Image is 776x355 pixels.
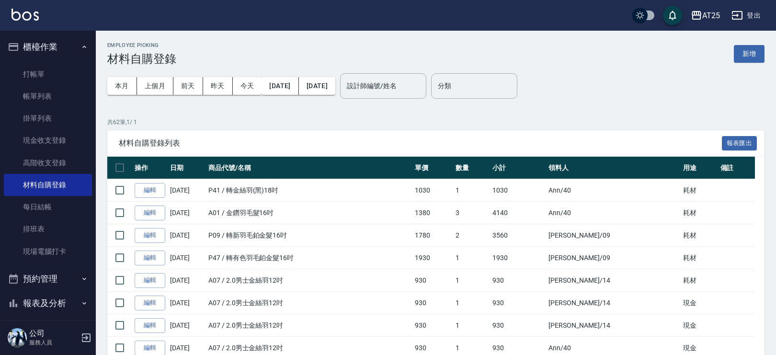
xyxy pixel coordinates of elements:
button: 客戶管理 [4,316,92,341]
a: 掛單列表 [4,107,92,129]
td: 4140 [490,202,546,224]
h2: Employee Picking [107,42,176,48]
h5: 公司 [29,329,78,338]
a: 高階收支登錄 [4,152,92,174]
a: 編輯 [135,318,165,333]
td: 耗材 [681,224,718,247]
button: AT25 [687,6,724,25]
td: P47 / 轉有色羽毛鉑金髮16吋 [206,247,412,269]
button: 本月 [107,77,137,95]
a: 編輯 [135,183,165,198]
td: 1030 [412,179,453,202]
th: 商品代號/名稱 [206,157,412,179]
td: 1 [453,179,490,202]
th: 小計 [490,157,546,179]
td: 耗材 [681,269,718,292]
td: [PERSON_NAME] /09 [546,224,681,247]
a: 打帳單 [4,63,92,85]
th: 單價 [412,157,453,179]
td: 930 [412,269,453,292]
th: 備註 [718,157,755,179]
td: [DATE] [168,269,206,292]
td: [DATE] [168,314,206,337]
a: 編輯 [135,206,165,220]
td: [DATE] [168,247,206,269]
td: 3 [453,202,490,224]
a: 編輯 [135,228,165,243]
button: 報表匯出 [722,136,757,151]
a: 編輯 [135,296,165,310]
a: 現金收支登錄 [4,129,92,151]
td: 1 [453,314,490,337]
td: 930 [490,292,546,314]
th: 操作 [132,157,168,179]
button: save [663,6,682,25]
td: 2 [453,224,490,247]
td: P41 / 轉金絲羽(黑)18吋 [206,179,412,202]
a: 編輯 [135,251,165,265]
td: 現金 [681,314,718,337]
td: 930 [490,314,546,337]
a: 編輯 [135,273,165,288]
td: [DATE] [168,224,206,247]
td: 耗材 [681,202,718,224]
a: 新增 [734,49,765,58]
td: [PERSON_NAME] /09 [546,247,681,269]
td: A07 / 2.0男士金絲羽12吋 [206,292,412,314]
p: 服務人員 [29,338,78,347]
button: 登出 [728,7,765,24]
td: A07 / 2.0男士金絲羽12吋 [206,269,412,292]
td: [PERSON_NAME] /14 [546,314,681,337]
span: 材料自購登錄列表 [119,138,722,148]
td: 1930 [412,247,453,269]
td: [DATE] [168,179,206,202]
td: P09 / 轉新羽毛鉑金髮16吋 [206,224,412,247]
h3: 材料自購登錄 [107,52,176,66]
button: 預約管理 [4,266,92,291]
td: 3560 [490,224,546,247]
td: 930 [412,314,453,337]
button: [DATE] [262,77,298,95]
button: 今天 [233,77,262,95]
td: 1380 [412,202,453,224]
td: 930 [490,269,546,292]
td: A07 / 2.0男士金絲羽12吋 [206,314,412,337]
td: 1 [453,292,490,314]
td: 1930 [490,247,546,269]
td: 930 [412,292,453,314]
button: 新增 [734,45,765,63]
td: Ann /40 [546,179,681,202]
a: 帳單列表 [4,85,92,107]
td: 1780 [412,224,453,247]
div: AT25 [702,10,720,22]
td: Ann /40 [546,202,681,224]
button: 昨天 [203,77,233,95]
td: A01 / 金鑽羽毛髮16吋 [206,202,412,224]
th: 數量 [453,157,490,179]
td: 耗材 [681,179,718,202]
td: [PERSON_NAME] /14 [546,292,681,314]
td: 1 [453,247,490,269]
td: [PERSON_NAME] /14 [546,269,681,292]
a: 每日結帳 [4,196,92,218]
th: 領料人 [546,157,681,179]
td: 1030 [490,179,546,202]
td: [DATE] [168,292,206,314]
th: 日期 [168,157,206,179]
img: Person [8,328,27,347]
button: [DATE] [299,77,335,95]
a: 材料自購登錄 [4,174,92,196]
td: [DATE] [168,202,206,224]
img: Logo [11,9,39,21]
td: 1 [453,269,490,292]
a: 報表匯出 [722,138,757,147]
p: 共 62 筆, 1 / 1 [107,118,765,126]
th: 用途 [681,157,718,179]
td: 耗材 [681,247,718,269]
button: 上個月 [137,77,173,95]
a: 現場電腦打卡 [4,240,92,263]
button: 櫃檯作業 [4,34,92,59]
button: 報表及分析 [4,291,92,316]
a: 排班表 [4,218,92,240]
td: 現金 [681,292,718,314]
